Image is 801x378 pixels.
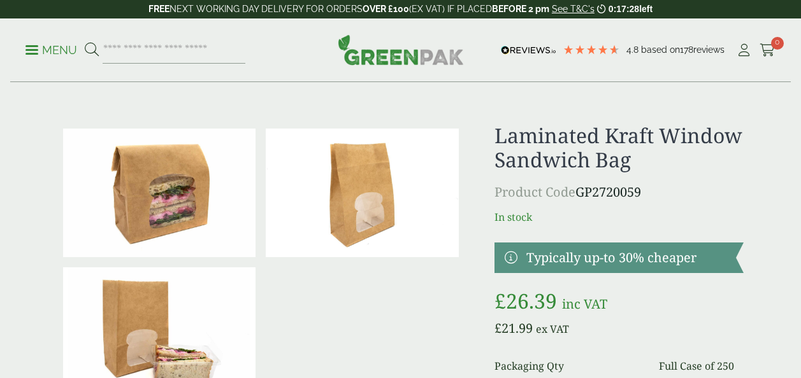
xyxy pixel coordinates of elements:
[266,129,459,257] img: IMG_5985 (Large)
[609,4,639,14] span: 0:17:28
[148,4,170,14] strong: FREE
[494,209,744,225] p: In stock
[494,183,575,200] span: Product Code
[693,45,725,55] span: reviews
[639,4,653,14] span: left
[494,358,644,374] dt: Packaging Qty
[494,123,744,172] h1: Laminated Kraft Window Sandwich Bag
[552,4,595,14] a: See T&C's
[659,358,743,374] dd: Full Case of 250
[63,129,256,257] img: Laminated Kraft Sandwich Bag
[494,183,744,202] p: GP2720059
[641,45,680,55] span: Based on
[494,319,502,337] span: £
[501,46,556,55] img: REVIEWS.io
[338,34,464,65] img: GreenPak Supplies
[760,44,776,57] i: Cart
[536,322,569,336] span: ex VAT
[494,287,557,314] bdi: 26.39
[562,295,607,312] span: inc VAT
[25,43,77,58] p: Menu
[771,37,784,50] span: 0
[760,41,776,60] a: 0
[680,45,693,55] span: 178
[626,45,641,55] span: 4.8
[363,4,409,14] strong: OVER £100
[25,43,77,55] a: Menu
[492,4,549,14] strong: BEFORE 2 pm
[563,44,620,55] div: 4.78 Stars
[736,44,752,57] i: My Account
[494,287,506,314] span: £
[494,319,533,337] bdi: 21.99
